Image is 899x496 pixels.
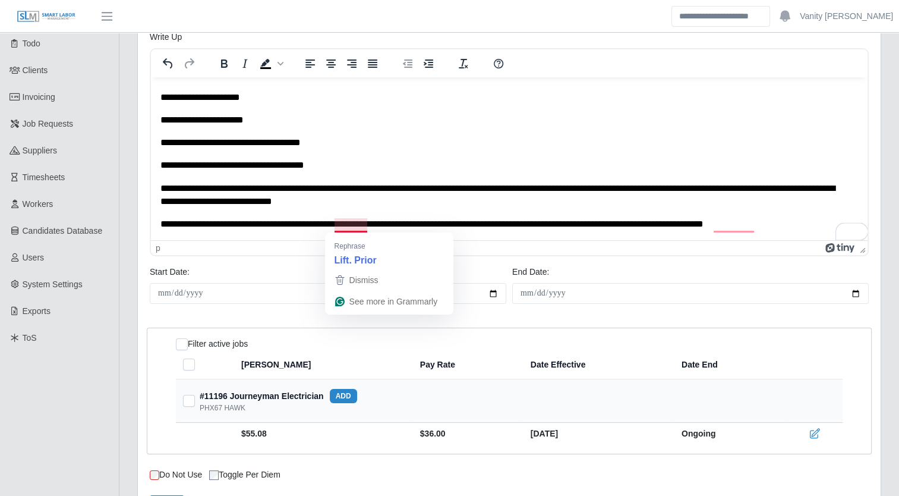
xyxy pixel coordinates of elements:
label: Toggle per diem [209,469,280,481]
button: Align left [300,55,320,72]
span: Timesheets [23,172,65,182]
span: Job Requests [23,119,74,128]
label: Do Not Use [150,469,202,481]
button: Align right [342,55,362,72]
button: Help [488,55,509,72]
span: Suppliers [23,146,57,155]
button: Bold [214,55,234,72]
button: Decrease indent [398,55,418,72]
div: #11196 Journeyman Electrician [200,389,357,403]
button: Increase indent [418,55,439,72]
th: Date End [672,350,784,379]
label: End Date: [512,266,549,278]
div: Press the Up and Down arrow keys to resize the editor. [855,241,868,255]
a: Vanity [PERSON_NAME] [800,10,893,23]
td: $55.08 [234,423,411,445]
div: PHX67 HAWK [200,403,245,413]
td: Ongoing [672,423,784,445]
span: Clients [23,65,48,75]
th: Pay Rate [411,350,521,379]
div: Background color Black [255,55,285,72]
div: Filter active jobs [176,338,248,350]
span: Users [23,253,45,262]
input: Toggle per diem [209,470,219,480]
span: Candidates Database [23,226,103,236]
input: Do Not Use [150,470,159,480]
button: Clear formatting [453,55,474,72]
input: Search [671,6,770,27]
th: Date Effective [521,350,672,379]
button: Redo [179,55,199,72]
span: System Settings [23,280,83,289]
button: Align center [321,55,341,72]
iframe: Rich Text Area [151,77,868,240]
a: Powered by Tiny [825,243,855,253]
span: Workers [23,199,53,209]
span: ToS [23,333,37,343]
button: Justify [362,55,383,72]
button: Italic [235,55,255,72]
label: Write Up [150,31,182,43]
span: Exports [23,306,51,316]
span: Todo [23,39,40,48]
img: SLM Logo [17,10,76,23]
label: Start Date: [150,266,190,278]
button: Undo [158,55,178,72]
td: [DATE] [521,423,672,445]
button: add [330,389,357,403]
div: p [156,243,160,253]
th: [PERSON_NAME] [234,350,411,379]
td: $36.00 [411,423,521,445]
span: Invoicing [23,92,55,102]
